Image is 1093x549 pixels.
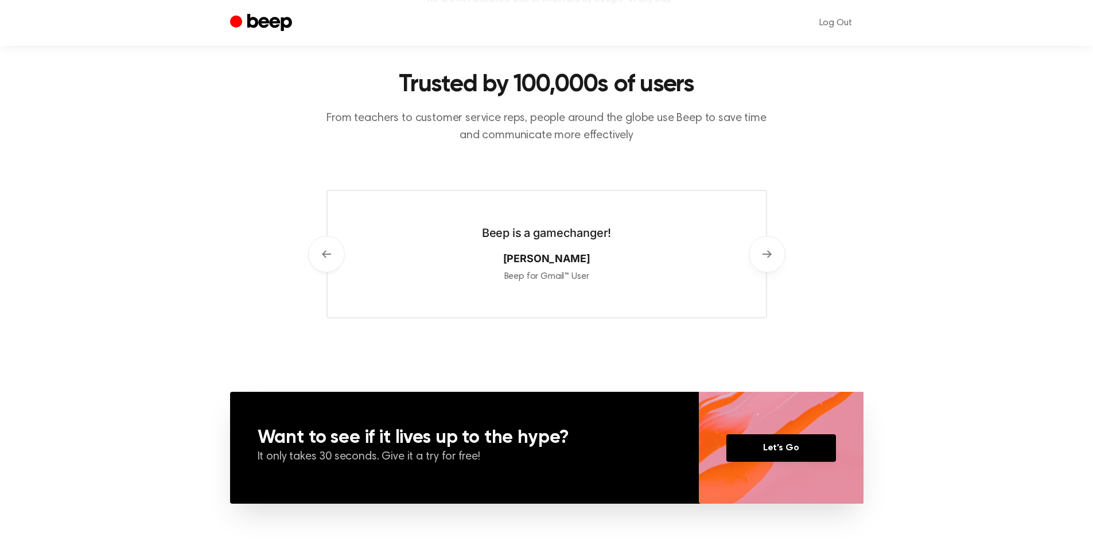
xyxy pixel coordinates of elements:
p: From teachers to customer service reps, people around the globe use Beep to save time and communi... [326,110,767,144]
span: Beep for Gmail™ User [504,272,589,281]
cite: [PERSON_NAME] [482,251,611,266]
a: Let’s Go [726,434,836,462]
h3: Want to see if it lives up to the hype? [258,429,671,447]
blockquote: Beep is a gamechanger! [482,224,611,242]
p: It only takes 30 seconds. Give it a try for free! [258,449,671,465]
a: Log Out [808,9,863,37]
h2: Trusted by 100,000s of users [326,70,767,100]
a: Beep [230,12,295,34]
